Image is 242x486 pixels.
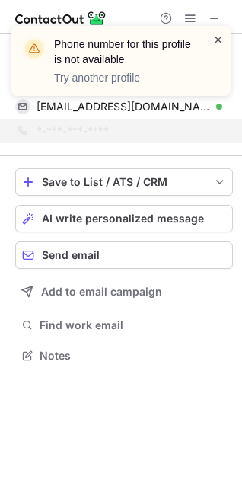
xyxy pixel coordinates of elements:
span: AI write personalized message [42,213,204,225]
button: AI write personalized message [15,205,233,232]
span: Add to email campaign [41,286,162,298]
img: warning [22,37,46,61]
button: Notes [15,345,233,366]
button: Find work email [15,315,233,336]
p: Try another profile [54,70,194,85]
img: ContactOut v5.3.10 [15,9,107,27]
button: Send email [15,241,233,269]
button: Add to email campaign [15,278,233,305]
header: Phone number for this profile is not available [54,37,194,67]
span: Notes [40,349,227,363]
button: save-profile-one-click [15,168,233,196]
div: Save to List / ATS / CRM [42,176,206,188]
span: Send email [42,249,100,261]
span: Find work email [40,318,227,332]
